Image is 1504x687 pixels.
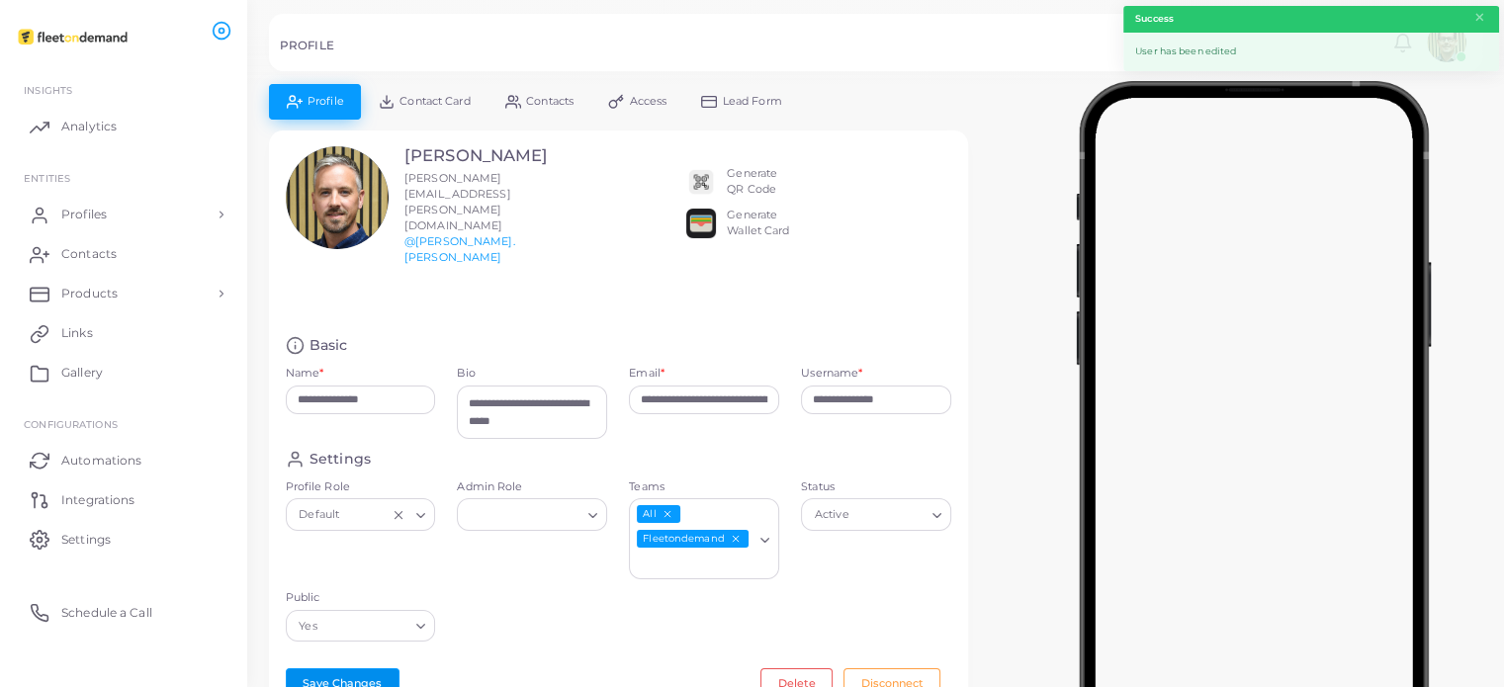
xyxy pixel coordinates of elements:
[24,172,70,184] span: ENTITIES
[15,519,232,558] a: Settings
[61,604,152,622] span: Schedule a Call
[632,554,752,575] input: Search for option
[297,616,320,637] span: Yes
[457,366,607,382] label: Bio
[629,366,664,382] label: Email
[629,479,779,495] label: Teams
[61,531,111,549] span: Settings
[286,479,436,495] label: Profile Role
[686,209,716,238] img: apple-wallet.png
[404,234,515,264] a: @[PERSON_NAME].[PERSON_NAME]
[15,353,232,392] a: Gallery
[310,450,371,469] h4: Settings
[24,418,118,430] span: Configurations
[61,452,141,470] span: Automations
[637,530,748,548] span: Fleetondemand
[727,166,777,198] div: Generate QR Code
[723,96,782,107] span: Lead Form
[466,504,580,526] input: Search for option
[526,96,574,107] span: Contacts
[15,274,232,313] a: Products
[457,498,607,530] div: Search for option
[630,96,667,107] span: Access
[729,532,743,546] button: Deselect Fleetondemand
[61,206,107,223] span: Profiles
[286,610,436,642] div: Search for option
[1135,12,1174,26] strong: Success
[15,592,232,632] a: Schedule a Call
[61,364,103,382] span: Gallery
[404,171,511,232] span: [PERSON_NAME][EMAIL_ADDRESS][PERSON_NAME][DOMAIN_NAME]
[286,498,436,530] div: Search for option
[812,505,851,526] span: Active
[61,118,117,135] span: Analytics
[15,440,232,479] a: Automations
[24,84,72,96] span: INSIGHTS
[399,96,470,107] span: Contact Card
[404,146,550,166] h3: [PERSON_NAME]
[853,504,925,526] input: Search for option
[344,504,388,526] input: Search for option
[280,39,334,52] h5: PROFILE
[629,498,779,579] div: Search for option
[801,366,862,382] label: Username
[15,234,232,274] a: Contacts
[15,479,232,519] a: Integrations
[61,245,117,263] span: Contacts
[308,96,344,107] span: Profile
[286,590,436,606] label: Public
[15,313,232,353] a: Links
[392,507,405,523] button: Clear Selected
[310,336,348,355] h4: Basic
[297,505,342,526] span: Default
[321,615,408,637] input: Search for option
[18,19,128,55] img: logo
[61,491,134,509] span: Integrations
[1473,7,1486,29] button: Close
[637,505,679,523] span: All
[1123,33,1499,71] div: User has been edited
[686,167,716,197] img: qr2.png
[15,195,232,234] a: Profiles
[61,324,93,342] span: Links
[801,479,951,495] label: Status
[61,285,118,302] span: Products
[661,507,674,521] button: Deselect All
[801,498,951,530] div: Search for option
[15,107,232,146] a: Analytics
[286,366,324,382] label: Name
[457,479,607,495] label: Admin Role
[727,208,789,239] div: Generate Wallet Card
